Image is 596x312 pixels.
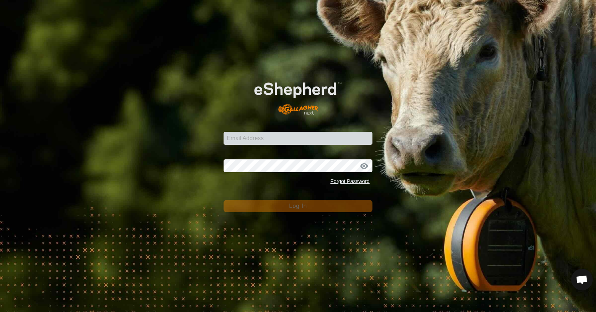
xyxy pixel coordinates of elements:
input: Email Address [224,132,372,145]
div: Open chat [571,269,593,290]
span: Log In [289,203,307,209]
img: E-shepherd Logo [238,70,358,121]
button: Log In [224,200,372,212]
a: Forgot Password [330,178,370,184]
